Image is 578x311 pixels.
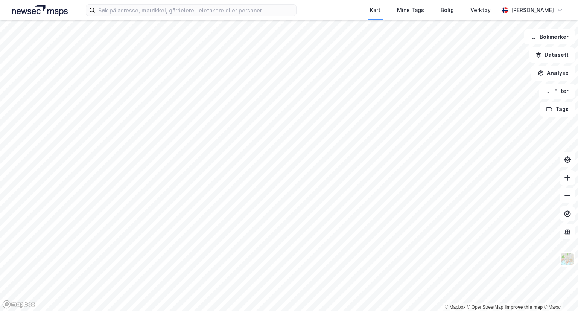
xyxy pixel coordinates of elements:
button: Tags [540,102,575,117]
img: logo.a4113a55bc3d86da70a041830d287a7e.svg [12,5,68,16]
iframe: Chat Widget [540,275,578,311]
button: Analyse [531,66,575,81]
div: Mine Tags [397,6,424,15]
div: Kart [370,6,380,15]
img: Z [560,252,575,266]
a: Improve this map [505,305,543,310]
button: Datasett [529,47,575,63]
div: Bolig [441,6,454,15]
button: Bokmerker [524,29,575,44]
input: Søk på adresse, matrikkel, gårdeiere, leietakere eller personer [95,5,296,16]
a: OpenStreetMap [467,305,503,310]
div: [PERSON_NAME] [511,6,554,15]
button: Filter [539,84,575,99]
div: Verktøy [470,6,491,15]
div: Kontrollprogram for chat [540,275,578,311]
a: Mapbox homepage [2,300,35,309]
a: Mapbox [445,305,465,310]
